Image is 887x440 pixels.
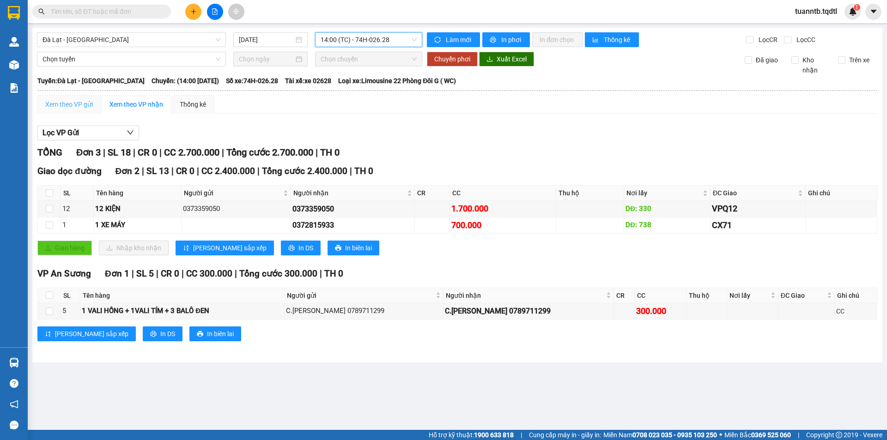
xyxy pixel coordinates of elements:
span: sort-ascending [45,331,51,338]
strong: 0369 525 060 [751,431,791,439]
div: 0372815933 [292,219,413,231]
button: syncLàm mới [427,32,480,47]
span: caret-down [869,7,878,16]
span: ⚪️ [719,433,722,437]
span: Chuyến: (14:00 [DATE]) [152,76,219,86]
span: Miền Nam [603,430,717,440]
span: CR 0 [176,166,194,176]
div: 0373359050 [292,203,413,215]
th: CR [415,186,450,201]
span: Lọc CC [793,35,817,45]
span: | [521,430,522,440]
div: 300.000 [636,305,685,318]
span: printer [490,36,498,44]
span: question-circle [10,379,18,388]
div: 1 XE MÁY [95,220,180,231]
span: printer [335,245,341,252]
span: printer [288,245,295,252]
span: | [798,430,799,440]
span: In DS [160,329,175,339]
span: tuanntb.tqdtl [788,6,844,17]
div: 12 KIỆN [95,204,180,215]
span: file-add [212,8,218,15]
span: Tổng cước 2.400.000 [262,166,347,176]
span: Xuất Excel [497,54,527,64]
input: Chọn ngày [239,54,294,64]
th: Ghi chú [806,186,877,201]
span: Nơi lấy [729,290,769,301]
input: 13/10/2025 [239,35,294,45]
span: | [350,166,352,176]
th: Tên hàng [94,186,182,201]
span: CC 300.000 [186,268,232,279]
span: Thống kê [604,35,632,45]
div: Xem theo VP nhận [109,99,163,109]
img: logo-vxr [8,6,20,20]
span: | [171,166,174,176]
span: | [132,268,134,279]
span: ĐC Giao [781,290,825,301]
span: | [316,147,318,158]
span: TH 0 [354,166,373,176]
span: Đơn 3 [76,147,101,158]
button: printerIn phơi [482,32,530,47]
button: downloadNhập kho nhận [99,241,169,255]
span: SL 13 [146,166,169,176]
th: SL [61,186,94,201]
span: copyright [836,432,842,438]
span: search [38,8,45,15]
img: warehouse-icon [9,60,19,70]
button: printerIn biên lai [189,326,241,341]
button: printerIn DS [143,326,182,341]
span: Tài xế: xe 02628 [285,76,331,86]
div: CC [836,306,875,316]
span: Đơn 1 [105,268,129,279]
th: CC [635,288,687,303]
th: Thu hộ [556,186,624,201]
span: Tổng cước 2.700.000 [226,147,313,158]
span: [PERSON_NAME] sắp xếp [55,329,128,339]
div: Xem theo VP gửi [45,99,93,109]
button: caret-down [865,4,881,20]
span: In DS [298,243,313,253]
span: plus [190,8,197,15]
span: TH 0 [324,268,343,279]
span: printer [150,331,157,338]
span: CR 0 [161,268,179,279]
span: Lọc VP Gửi [43,127,79,139]
th: Ghi chú [835,288,877,303]
span: Cung cấp máy in - giấy in: [529,430,601,440]
span: Trên xe [845,55,873,65]
span: CR 0 [138,147,157,158]
span: In biên lai [345,243,372,253]
span: CC 2.400.000 [201,166,255,176]
strong: 0708 023 035 - 0935 103 250 [632,431,717,439]
img: icon-new-feature [849,7,857,16]
div: 700.000 [451,219,554,232]
span: message [10,421,18,429]
span: VP An Sương [37,268,91,279]
th: Tên hàng [80,288,285,303]
button: downloadXuất Excel [479,52,534,66]
span: Số xe: 74H-026.28 [226,76,278,86]
span: | [156,268,158,279]
button: Lọc VP Gửi [37,126,139,140]
span: Tổng cước 300.000 [239,268,317,279]
span: Miền Bắc [724,430,791,440]
th: CC [450,186,556,201]
span: | [133,147,135,158]
div: DĐ: 738 [626,220,709,231]
button: sort-ascending[PERSON_NAME] sắp xếp [37,326,136,341]
button: bar-chartThống kê [585,32,639,47]
span: Người gửi [287,290,434,301]
button: printerIn biên lai [328,241,379,255]
div: 1 [62,220,92,231]
button: file-add [207,4,223,20]
span: Chọn tuyến [43,52,220,66]
button: sort-ascending[PERSON_NAME] sắp xếp [176,241,274,255]
span: Đã giao [752,55,782,65]
img: warehouse-icon [9,358,19,368]
div: VPQ12 [712,202,804,215]
div: 5 [62,306,79,317]
button: printerIn DS [281,241,321,255]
